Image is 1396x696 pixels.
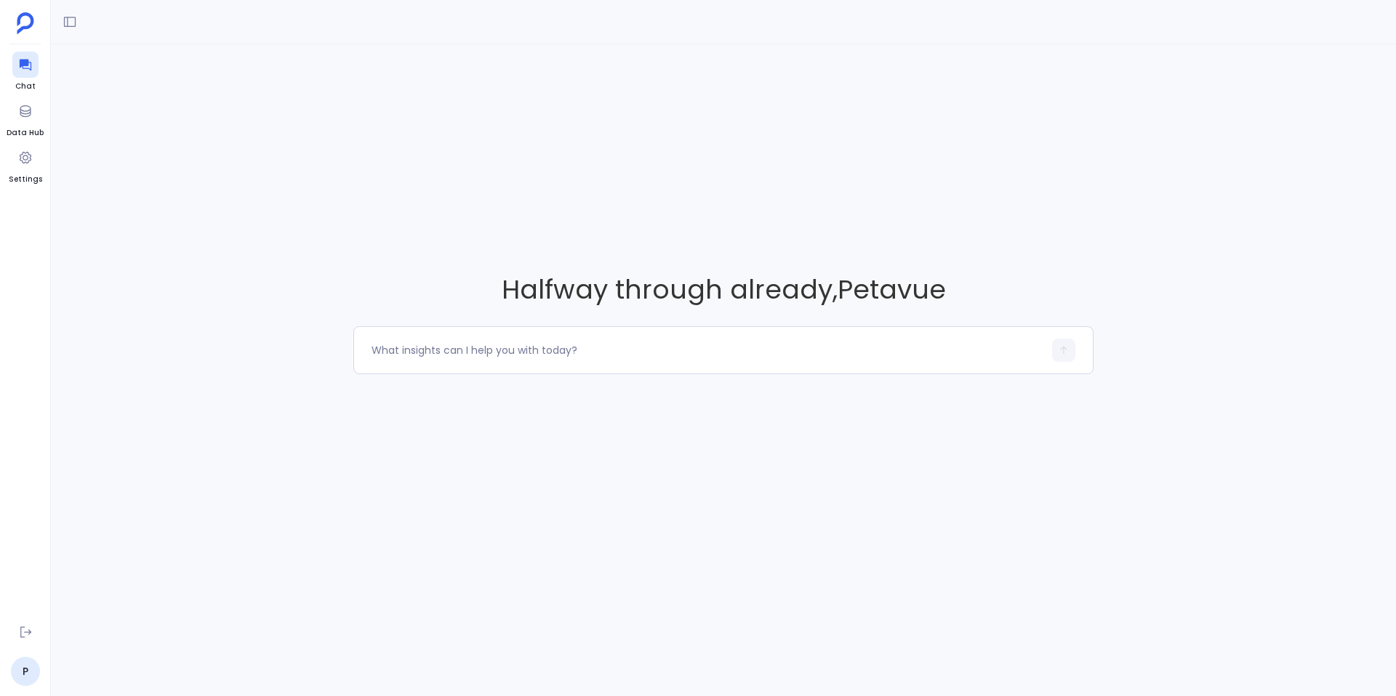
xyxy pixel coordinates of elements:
a: Data Hub [7,98,44,139]
span: Halfway through already , Petavue [353,271,1094,308]
a: P [11,657,40,686]
img: petavue logo [17,12,34,34]
span: Settings [9,174,42,185]
a: Chat [12,52,39,92]
span: Data Hub [7,127,44,139]
a: Settings [9,145,42,185]
span: Chat [12,81,39,92]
